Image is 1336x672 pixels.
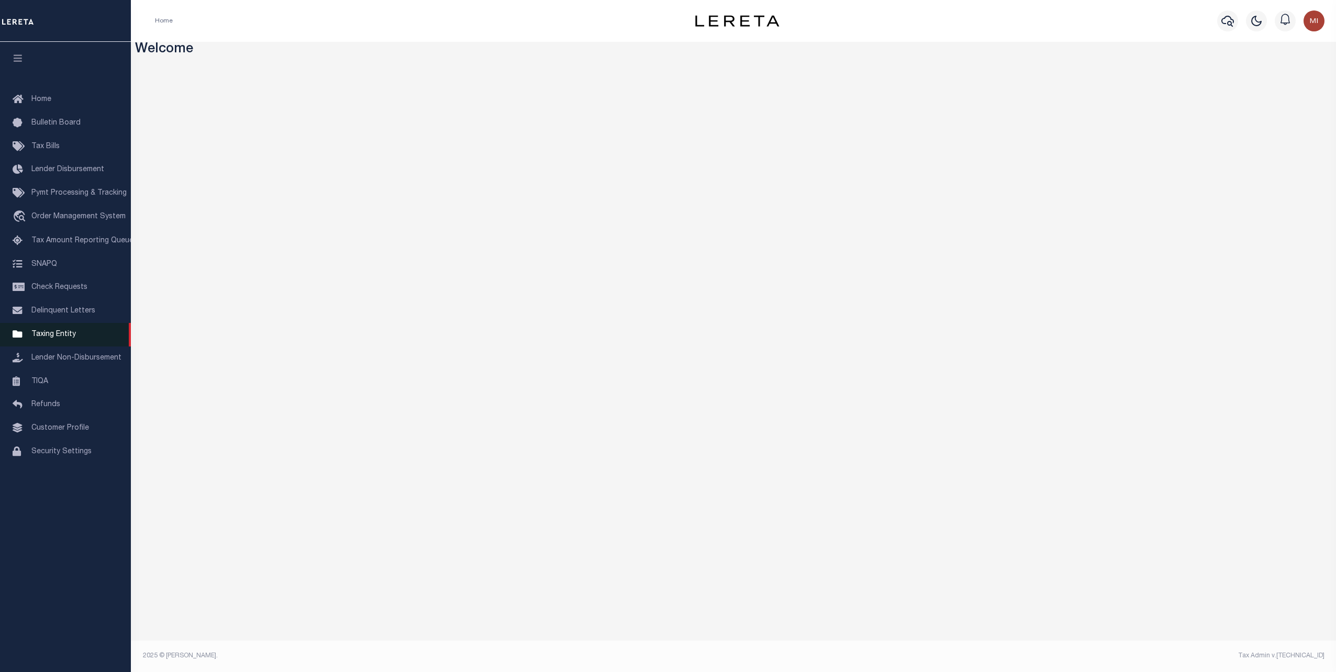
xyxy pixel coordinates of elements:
span: Check Requests [31,284,87,291]
span: Bulletin Board [31,119,81,127]
span: Order Management System [31,213,126,220]
img: svg+xml;base64,PHN2ZyB4bWxucz0iaHR0cDovL3d3dy53My5vcmcvMjAwMC9zdmciIHBvaW50ZXItZXZlbnRzPSJub25lIi... [1304,10,1324,31]
li: Home [155,16,173,26]
span: Security Settings [31,448,92,455]
span: Tax Amount Reporting Queue [31,237,133,244]
span: Lender Non-Disbursement [31,354,121,362]
i: travel_explore [13,210,29,224]
span: Lender Disbursement [31,166,104,173]
div: Tax Admin v.[TECHNICAL_ID] [741,651,1324,660]
span: Refunds [31,401,60,408]
span: Home [31,96,51,103]
h3: Welcome [135,42,1332,58]
span: Taxing Entity [31,331,76,338]
span: Customer Profile [31,424,89,432]
span: Pymt Processing & Tracking [31,189,127,197]
span: Delinquent Letters [31,307,95,315]
img: logo-dark.svg [695,15,779,27]
div: 2025 © [PERSON_NAME]. [135,651,734,660]
span: SNAPQ [31,260,57,267]
span: Tax Bills [31,143,60,150]
span: TIQA [31,377,48,385]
